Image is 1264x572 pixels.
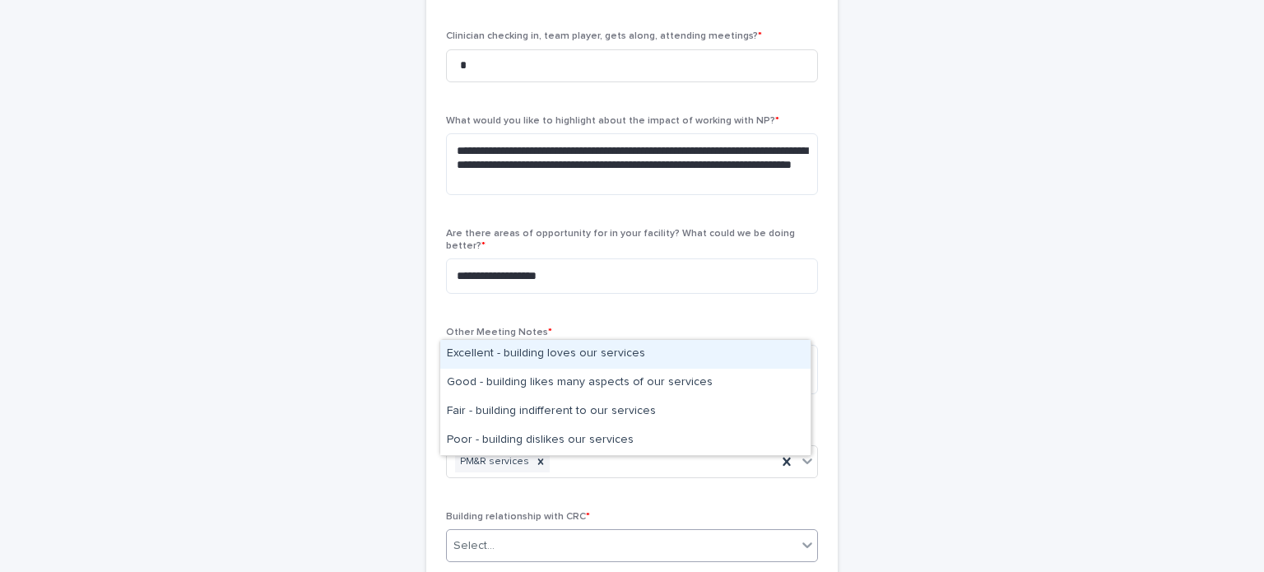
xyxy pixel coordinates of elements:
[440,398,811,426] div: Fair - building indifferent to our services
[446,512,590,522] span: Building relationship with CRC
[440,426,811,455] div: Poor - building dislikes our services
[446,116,779,126] span: What would you like to highlight about the impact of working with NP?
[440,340,811,369] div: Excellent - building loves our services
[446,31,762,41] span: Clinician checking in, team player, gets along, attending meetings?
[446,328,552,337] span: Other Meeting Notes
[440,369,811,398] div: Good - building likes many aspects of our services
[455,451,532,473] div: PM&R services
[453,537,495,555] div: Select...
[446,229,795,250] span: Are there areas of opportunity for in your facility? What could we be doing better?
